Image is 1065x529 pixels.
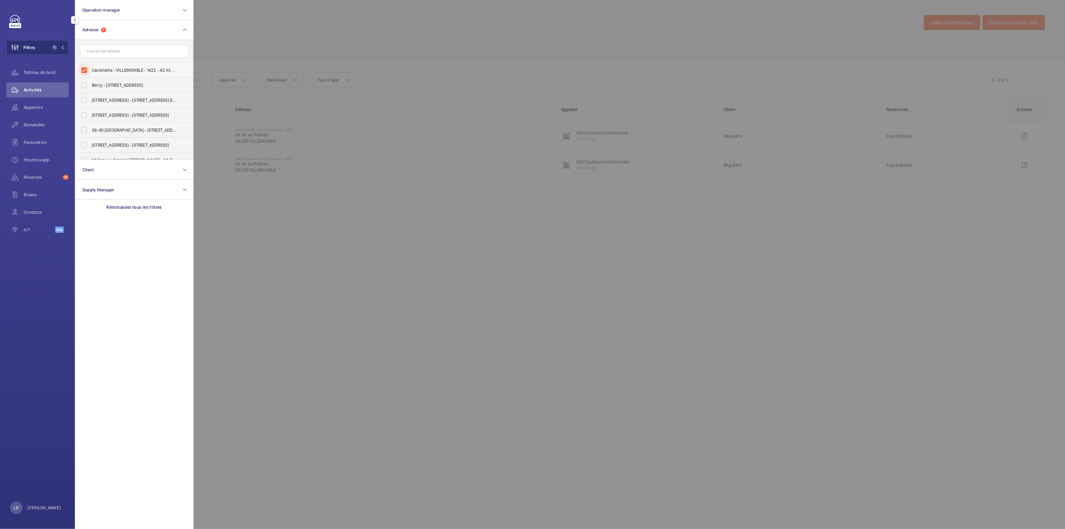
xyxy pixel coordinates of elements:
[52,45,57,50] span: 1
[24,87,69,93] span: Activités
[24,139,69,145] span: Facturation
[24,209,69,215] span: Contacts
[55,227,64,233] span: Beta
[24,227,55,233] span: IoT
[14,505,18,511] p: LB
[63,175,69,180] span: 71
[27,505,61,511] p: [PERSON_NAME]
[24,157,69,163] span: Heures supp.
[24,192,69,198] span: Bilans
[24,174,60,180] span: Réserves
[23,44,35,51] span: Filtres
[24,104,69,110] span: Appareils
[24,122,69,128] span: Demandes
[24,69,69,76] span: Tableau de bord
[6,40,69,55] button: Filtres1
